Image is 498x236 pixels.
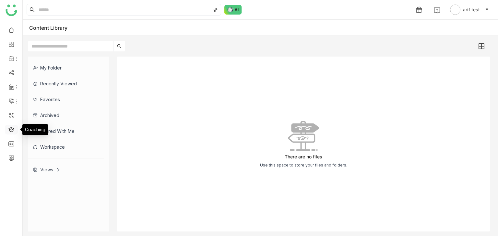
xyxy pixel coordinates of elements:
[285,154,322,159] div: There are no files
[28,107,104,123] div: Archived
[6,5,17,16] img: logo
[28,91,104,107] div: Favorites
[449,5,490,15] button: arif test
[224,5,242,15] img: ask-buddy-normal.svg
[28,123,104,139] div: Shared with me
[33,167,60,172] div: Views
[450,5,460,15] img: avatar
[28,139,104,155] div: Workspace
[260,163,347,167] div: Use this space to store your files and folders.
[29,25,77,31] div: Content Library
[463,6,480,13] span: arif test
[28,60,104,76] div: My Folder
[434,7,440,14] img: help.svg
[22,124,48,135] div: Coaching
[28,76,104,91] div: Recently Viewed
[288,121,319,151] img: No data
[213,7,218,13] img: search-type.svg
[479,43,484,49] img: grid.svg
